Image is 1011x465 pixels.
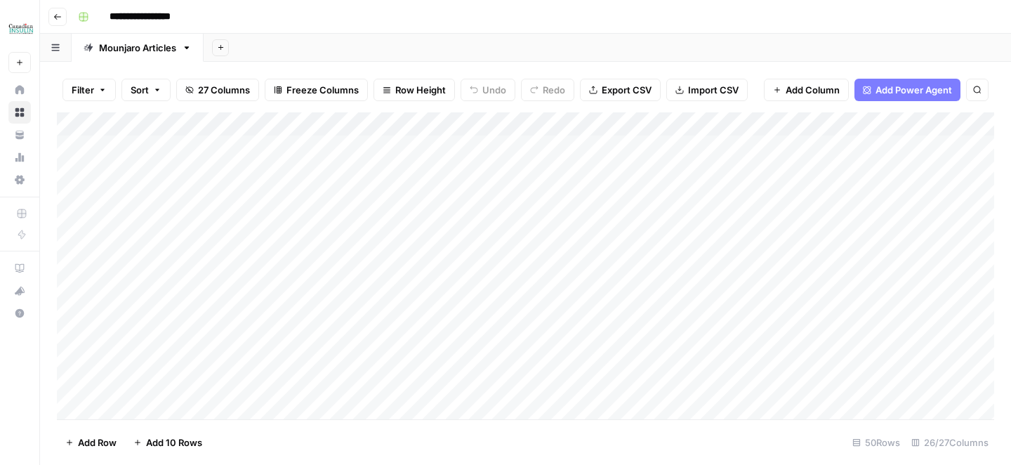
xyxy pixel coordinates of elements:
button: Sort [121,79,171,101]
div: Mounjaro Articles [99,41,176,55]
span: Redo [543,83,565,97]
span: Add Column [786,83,840,97]
button: Import CSV [666,79,748,101]
button: Export CSV [580,79,661,101]
span: Add Row [78,435,117,450]
span: Sort [131,83,149,97]
span: Filter [72,83,94,97]
span: Undo [482,83,506,97]
span: Add Power Agent [875,83,952,97]
a: AirOps Academy [8,257,31,280]
button: Workspace: BCI [8,11,31,46]
a: Browse [8,101,31,124]
a: Settings [8,169,31,191]
button: Add 10 Rows [125,431,211,454]
span: Row Height [395,83,446,97]
button: Redo [521,79,574,101]
span: Add 10 Rows [146,435,202,450]
button: Add Row [57,431,125,454]
button: Undo [461,79,515,101]
div: 50 Rows [847,431,906,454]
span: Freeze Columns [286,83,359,97]
div: 26/27 Columns [906,431,994,454]
button: Row Height [374,79,455,101]
span: Import CSV [688,83,739,97]
a: Your Data [8,124,31,146]
div: What's new? [9,280,30,301]
button: Add Column [764,79,849,101]
button: What's new? [8,280,31,302]
a: Home [8,79,31,101]
a: Usage [8,146,31,169]
button: Filter [62,79,116,101]
span: 27 Columns [198,83,250,97]
button: Add Power Agent [854,79,960,101]
button: 27 Columns [176,79,259,101]
a: Mounjaro Articles [72,34,204,62]
button: Freeze Columns [265,79,368,101]
button: Help + Support [8,302,31,325]
span: Export CSV [602,83,652,97]
img: BCI Logo [8,16,34,41]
